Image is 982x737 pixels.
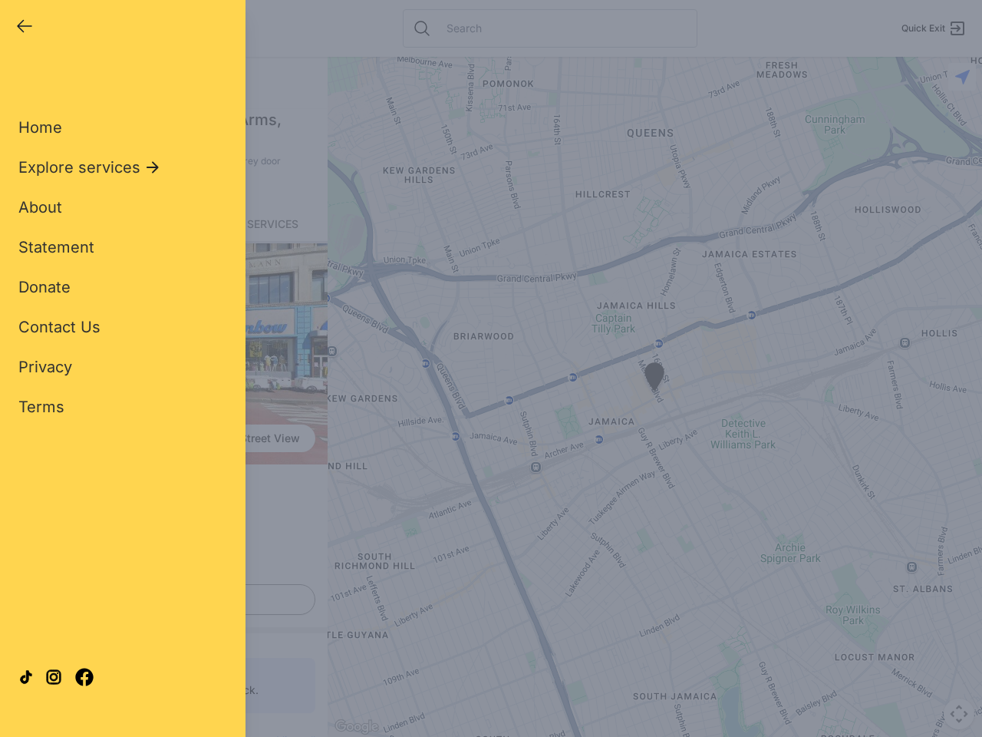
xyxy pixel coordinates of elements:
[18,398,64,416] span: Terms
[18,157,162,178] button: Explore services
[18,318,101,336] span: Contact Us
[18,198,62,216] span: About
[18,236,94,258] a: Statement
[18,356,72,378] a: Privacy
[18,276,71,298] a: Donate
[18,238,94,256] span: Statement
[18,197,62,218] a: About
[18,396,64,418] a: Terms
[18,278,71,296] span: Donate
[18,316,101,338] a: Contact Us
[18,358,72,376] span: Privacy
[18,157,140,178] span: Explore services
[18,117,62,138] a: Home
[18,118,62,137] span: Home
